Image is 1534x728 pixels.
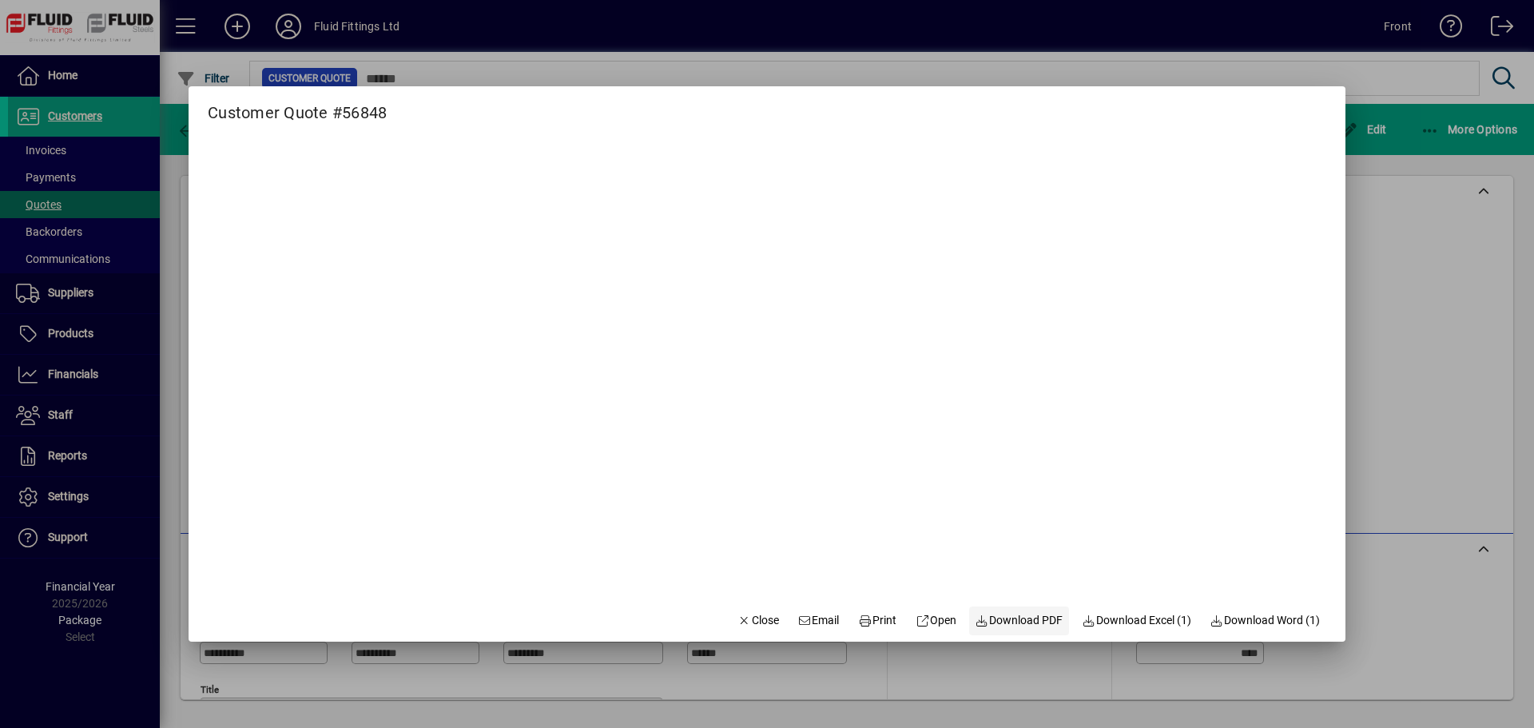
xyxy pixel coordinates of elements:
[737,612,779,629] span: Close
[1082,612,1191,629] span: Download Excel (1)
[1075,607,1198,635] button: Download Excel (1)
[969,607,1070,635] a: Download PDF
[1204,607,1327,635] button: Download Word (1)
[731,607,785,635] button: Close
[189,86,406,125] h2: Customer Quote #56848
[858,612,896,629] span: Print
[1210,612,1321,629] span: Download Word (1)
[852,607,903,635] button: Print
[916,612,956,629] span: Open
[976,612,1063,629] span: Download PDF
[909,607,963,635] a: Open
[798,612,840,629] span: Email
[792,607,846,635] button: Email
